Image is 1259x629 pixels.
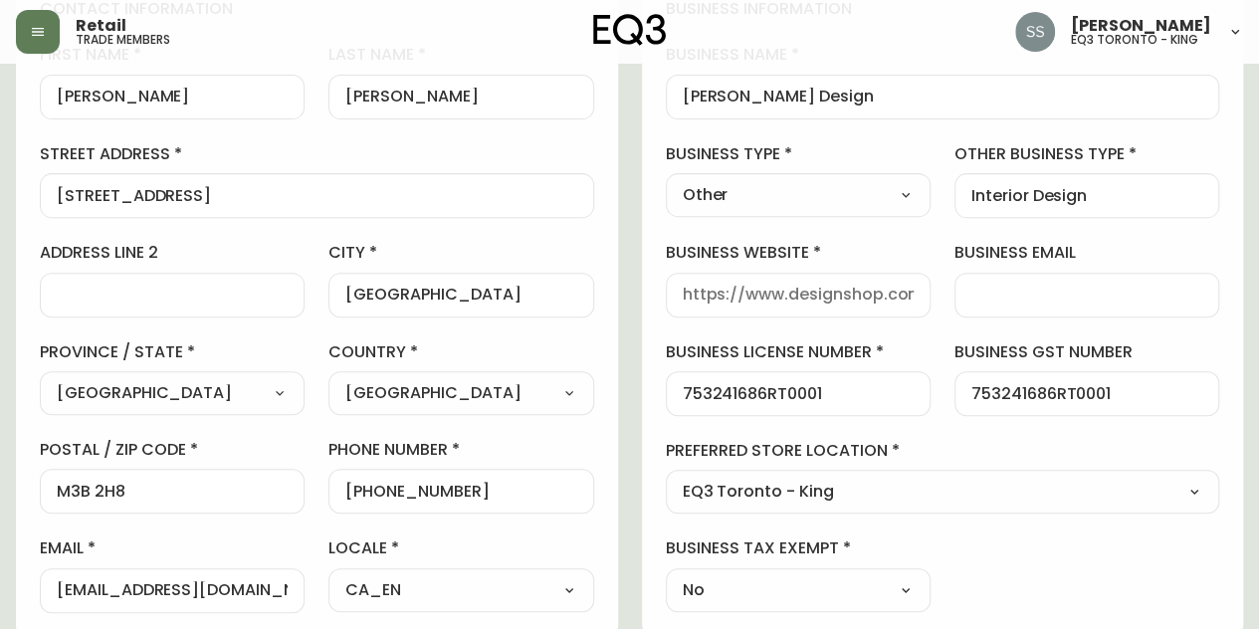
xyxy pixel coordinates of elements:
input: https://www.designshop.com [683,286,914,305]
label: locale [328,537,593,559]
span: Retail [76,18,126,34]
label: business website [666,242,931,264]
label: business tax exempt [666,537,931,559]
label: business license number [666,341,931,363]
img: f1b6f2cda6f3b51f95337c5892ce6799 [1015,12,1055,52]
label: email [40,537,305,559]
h5: trade members [76,34,170,46]
label: business type [666,143,931,165]
span: [PERSON_NAME] [1071,18,1211,34]
label: business email [954,242,1219,264]
label: postal / zip code [40,439,305,461]
label: street address [40,143,594,165]
label: business gst number [954,341,1219,363]
img: logo [593,14,667,46]
label: address line 2 [40,242,305,264]
label: other business type [954,143,1219,165]
label: country [328,341,593,363]
label: city [328,242,593,264]
label: province / state [40,341,305,363]
label: phone number [328,439,593,461]
h5: eq3 toronto - king [1071,34,1198,46]
label: preferred store location [666,440,1220,462]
